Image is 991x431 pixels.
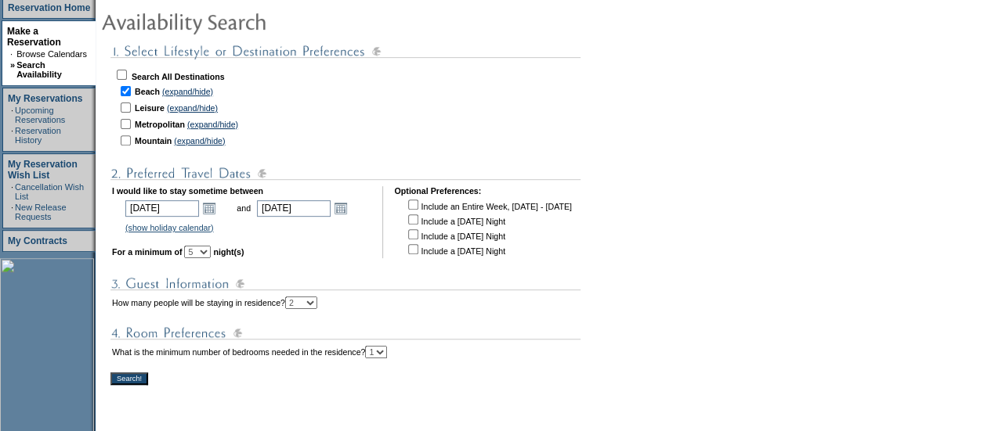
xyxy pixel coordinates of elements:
input: Date format: M/D/Y. Shortcut keys: [T] for Today. [UP] or [.] for Next Day. [DOWN] or [,] for Pre... [257,200,331,217]
a: (expand/hide) [167,103,218,113]
b: » [10,60,15,70]
a: My Reservations [8,93,82,104]
b: For a minimum of [112,247,182,257]
a: (show holiday calendar) [125,223,214,232]
a: My Reservation Wish List [8,159,78,181]
td: · [11,203,13,221]
b: I would like to stay sometime between [112,186,263,196]
b: Mountain [135,136,172,145]
a: Open the calendar popup. [332,199,349,217]
b: Search All Destinations [132,72,225,81]
td: and [234,197,253,219]
a: (expand/hide) [174,136,225,145]
td: · [11,126,13,145]
a: Upcoming Reservations [15,106,65,124]
a: Open the calendar popup. [201,199,218,217]
td: Include an Entire Week, [DATE] - [DATE] Include a [DATE] Night Include a [DATE] Night Include a [... [405,197,571,257]
input: Search! [110,372,148,385]
td: What is the minimum number of bedrooms needed in the residence? [112,346,387,358]
a: (expand/hide) [162,87,213,96]
a: (expand/hide) [187,120,238,129]
a: Search Availability [16,60,62,79]
td: · [11,182,13,201]
a: New Release Requests [15,203,66,221]
a: Cancellation Wish List [15,182,84,201]
a: Browse Calendars [16,49,87,59]
input: Date format: M/D/Y. Shortcut keys: [T] for Today. [UP] or [.] for Next Day. [DOWN] or [,] for Pre... [125,200,199,217]
b: Optional Preferences: [394,186,481,196]
a: Reservation Home [8,2,90,13]
td: · [10,49,15,59]
a: Make a Reservation [7,26,61,48]
b: Metropolitan [135,120,185,129]
td: · [11,106,13,124]
a: Reservation History [15,126,61,145]
td: How many people will be staying in residence? [112,296,317,309]
b: Leisure [135,103,165,113]
img: pgTtlAvailabilitySearch.gif [101,5,414,37]
a: My Contracts [8,235,67,246]
b: night(s) [213,247,244,257]
b: Beach [135,87,160,96]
